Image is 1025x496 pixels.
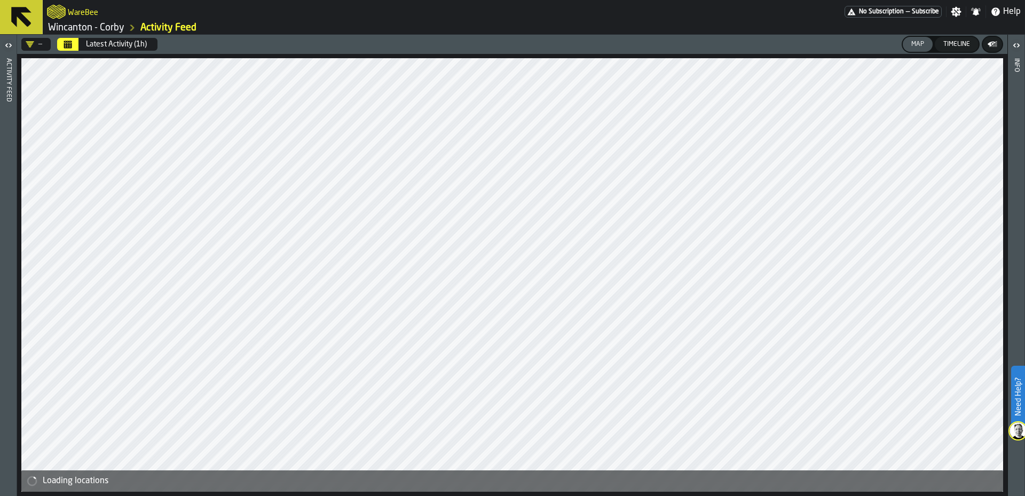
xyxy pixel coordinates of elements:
div: Timeline [939,41,974,48]
button: button- [983,37,1002,52]
header: Info [1008,35,1024,496]
button: button-Map [903,37,933,52]
div: Latest Activity (1h) [86,40,147,49]
div: DropdownMenuValue- [26,40,42,49]
label: button-toggle-Open [1,37,16,56]
label: button-toggle-Open [1009,37,1024,56]
div: Menu Subscription [845,6,942,18]
div: Loading locations [43,475,999,487]
span: No Subscription [859,8,904,15]
button: Select date range Select date range [57,38,78,51]
span: Subscribe [912,8,939,15]
label: button-toggle-Settings [947,6,966,17]
label: button-toggle-Help [986,5,1025,18]
div: Map [907,41,928,48]
label: Need Help? [1012,367,1024,427]
div: Activity Feed [5,56,12,493]
button: button-Timeline [935,37,979,52]
span: Help [1003,5,1021,18]
a: link-to-/wh/i/ace0e389-6ead-4668-b816-8dc22364bb41/pricing/ [845,6,942,18]
span: — [906,8,910,15]
a: logo-header [47,2,66,21]
button: Select date range [80,34,153,55]
nav: Breadcrumb [47,21,534,34]
div: Info [1013,56,1020,493]
a: link-to-/wh/i/ace0e389-6ead-4668-b816-8dc22364bb41/feed/859dad67-c6da-42cb-97e7-1a8c79c76a95 [140,22,196,34]
div: alert-Loading locations [21,470,1003,492]
div: DropdownMenuValue- [21,38,51,51]
label: button-toggle-Notifications [966,6,985,17]
div: Select date range [57,38,157,51]
a: link-to-/wh/i/ace0e389-6ead-4668-b816-8dc22364bb41 [48,22,124,34]
h2: Sub Title [68,6,98,17]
